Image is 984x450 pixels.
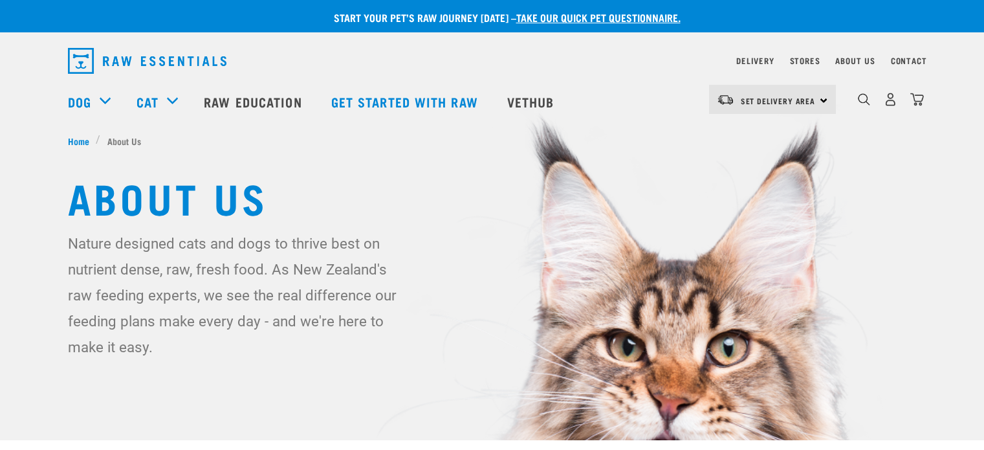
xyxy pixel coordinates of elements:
[191,76,318,128] a: Raw Education
[891,58,927,63] a: Contact
[68,48,226,74] img: Raw Essentials Logo
[494,76,571,128] a: Vethub
[68,174,917,220] h1: About Us
[137,92,159,111] a: Cat
[835,58,875,63] a: About Us
[910,93,924,106] img: home-icon@2x.png
[858,93,870,106] img: home-icon-1@2x.png
[58,43,927,79] nav: dropdown navigation
[884,93,897,106] img: user.png
[68,92,91,111] a: Dog
[68,134,96,148] a: Home
[68,134,89,148] span: Home
[741,98,816,103] span: Set Delivery Area
[318,76,494,128] a: Get started with Raw
[717,94,734,106] img: van-moving.png
[68,134,917,148] nav: breadcrumbs
[736,58,774,63] a: Delivery
[516,14,681,20] a: take our quick pet questionnaire.
[68,231,408,360] p: Nature designed cats and dogs to thrive best on nutrient dense, raw, fresh food. As New Zealand's...
[790,58,820,63] a: Stores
